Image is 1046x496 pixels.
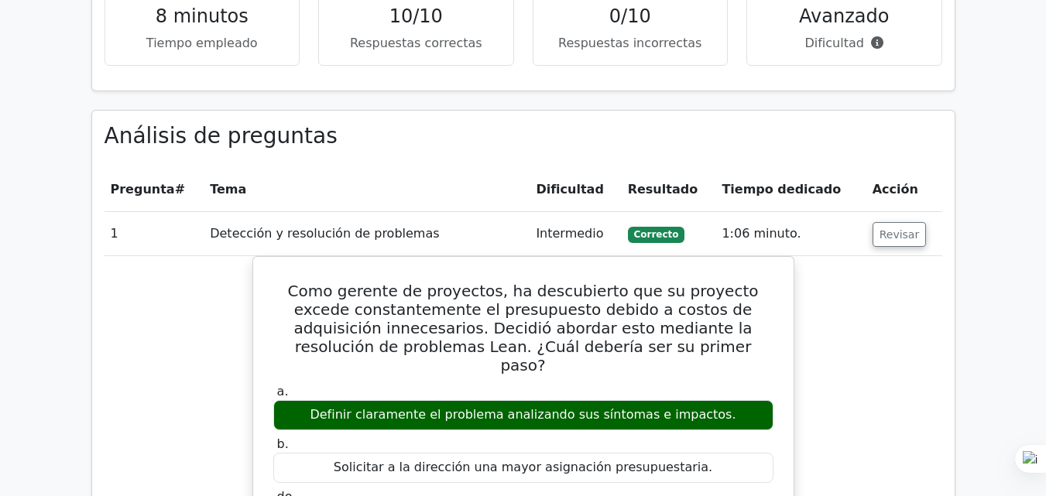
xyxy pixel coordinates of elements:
[536,182,603,197] font: Dificultad
[722,182,841,197] font: Tiempo dedicado
[111,226,118,241] font: 1
[111,182,175,197] font: Pregunta
[310,407,736,422] font: Definir claramente el problema analizando sus síntomas e impactos.
[558,36,701,50] font: Respuestas incorrectas
[880,228,920,241] font: Revisar
[804,36,863,50] font: Dificultad
[175,182,185,197] font: #
[277,436,289,451] font: b.
[722,226,801,241] font: 1:06 minuto.
[389,5,443,27] font: 10/10
[536,226,603,241] font: Intermedio
[146,36,258,50] font: Tiempo empleado
[334,460,712,474] font: Solicitar a la dirección una mayor asignación presupuestaria.
[628,182,698,197] font: Resultado
[609,5,651,27] font: 0/10
[633,229,678,240] font: Correcto
[105,123,338,149] font: Análisis de preguntas
[156,5,249,27] font: 8 minutos
[873,182,918,197] font: Acción
[210,226,439,241] font: Detección y resolución de problemas
[210,182,246,197] font: Tema
[277,384,289,399] font: a.
[873,222,927,247] button: Revisar
[288,282,759,375] font: Como gerente de proyectos, ha descubierto que su proyecto excede constantemente el presupuesto de...
[350,36,482,50] font: Respuestas correctas
[799,5,889,27] font: Avanzado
